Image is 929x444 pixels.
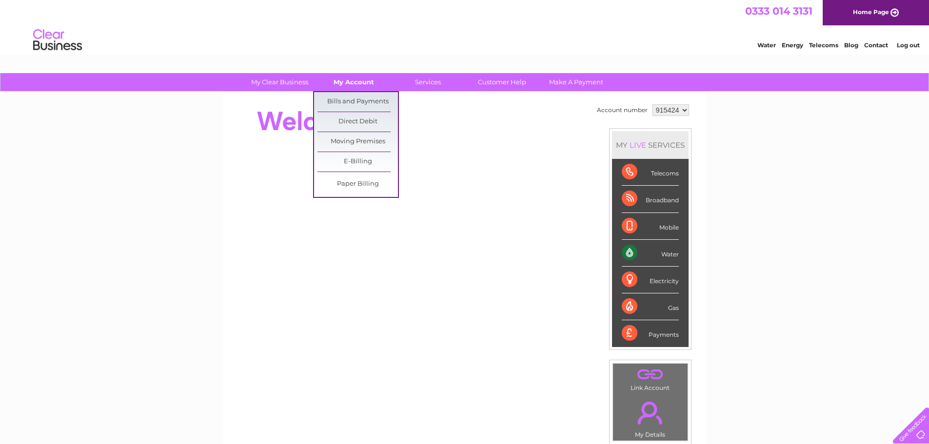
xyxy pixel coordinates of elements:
[317,152,398,172] a: E-Billing
[317,132,398,152] a: Moving Premises
[613,363,688,394] td: Link Account
[317,92,398,112] a: Bills and Payments
[536,73,616,91] a: Make A Payment
[235,5,695,47] div: Clear Business is a trading name of Verastar Limited (registered in [GEOGRAPHIC_DATA] No. 3667643...
[314,73,394,91] a: My Account
[745,5,812,17] a: 0333 014 3131
[613,393,688,441] td: My Details
[317,112,398,132] a: Direct Debit
[388,73,468,91] a: Services
[615,396,685,430] a: .
[622,267,679,293] div: Electricity
[782,41,803,49] a: Energy
[628,140,648,150] div: LIVE
[622,293,679,320] div: Gas
[864,41,888,49] a: Contact
[757,41,776,49] a: Water
[622,186,679,212] div: Broadband
[33,25,82,55] img: logo.png
[897,41,920,49] a: Log out
[622,320,679,347] div: Payments
[622,159,679,186] div: Telecoms
[615,366,685,383] a: .
[462,73,542,91] a: Customer Help
[844,41,858,49] a: Blog
[622,240,679,267] div: Water
[622,213,679,240] div: Mobile
[317,174,398,194] a: Paper Billing
[612,131,689,159] div: MY SERVICES
[239,73,320,91] a: My Clear Business
[809,41,838,49] a: Telecoms
[594,102,650,118] td: Account number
